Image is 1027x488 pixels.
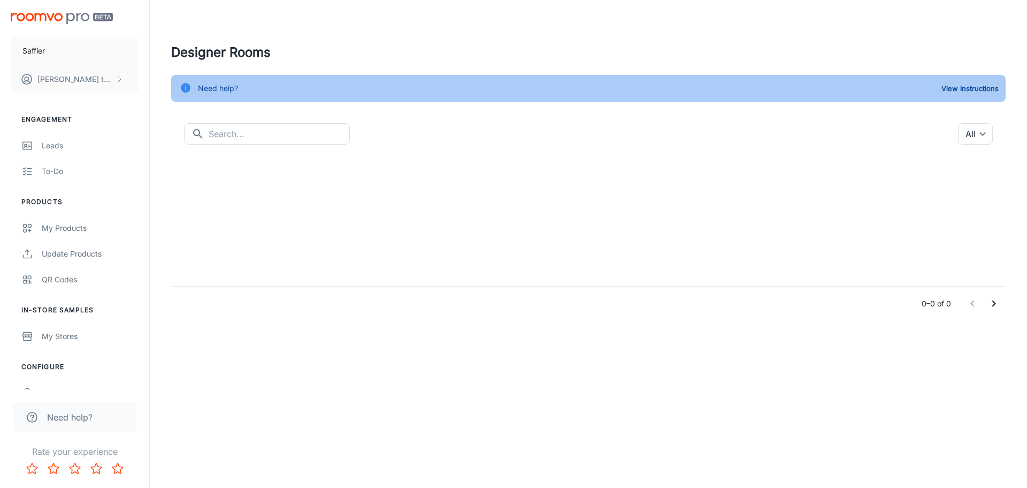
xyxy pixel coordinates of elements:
[37,73,113,85] p: [PERSON_NAME] ten Broeke
[42,222,139,234] div: My Products
[11,13,113,24] img: Roomvo PRO Beta
[42,140,139,152] div: Leads
[939,80,1001,96] button: View Instructions
[42,274,139,286] div: QR Codes
[198,78,238,99] div: Need help?
[983,293,1005,314] button: Go to next page
[42,166,139,177] div: To-do
[958,123,993,145] div: All
[171,43,1006,62] h4: Designer Rooms
[922,298,951,310] p: 0–0 of 0
[42,331,139,342] div: My Stores
[42,248,139,260] div: Update Products
[11,37,139,65] button: Saffier
[22,45,45,57] p: Saffier
[209,123,350,145] input: Search...
[11,65,139,93] button: [PERSON_NAME] ten Broeke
